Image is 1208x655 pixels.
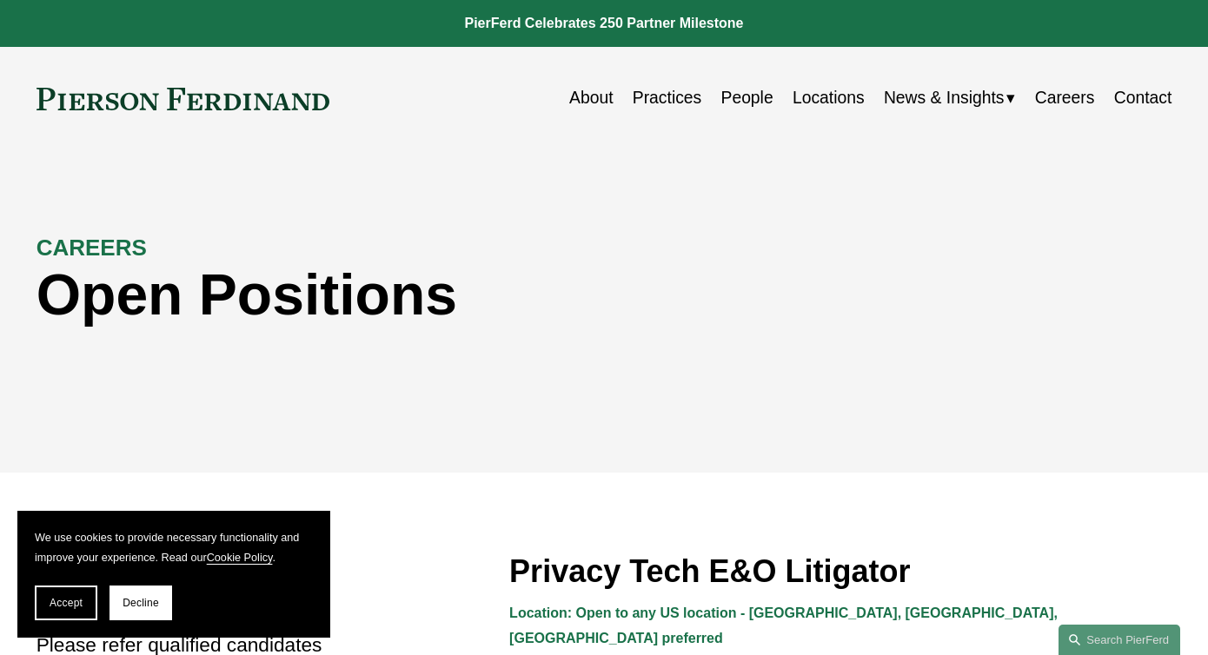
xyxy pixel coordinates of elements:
h1: Open Positions [37,262,888,328]
a: People [720,82,773,116]
a: Locations [793,82,865,116]
strong: CAREERS [37,235,147,261]
h3: Privacy Tech E&O Litigator [509,552,1171,592]
strong: Location: Open to any US location - [GEOGRAPHIC_DATA], [GEOGRAPHIC_DATA], [GEOGRAPHIC_DATA] prefe... [509,605,1061,645]
a: Cookie Policy [207,552,273,564]
a: folder dropdown [884,82,1016,116]
a: Careers [1035,82,1095,116]
a: Contact [1114,82,1172,116]
span: Decline [123,597,159,609]
span: Accept [50,597,83,609]
a: Search this site [1059,625,1180,655]
p: We use cookies to provide necessary functionality and improve your experience. Read our . [35,528,313,568]
a: Practices [633,82,701,116]
button: Decline [110,586,172,620]
section: Cookie banner [17,511,330,638]
a: About [569,82,614,116]
span: News & Insights [884,83,1005,114]
button: Accept [35,586,97,620]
